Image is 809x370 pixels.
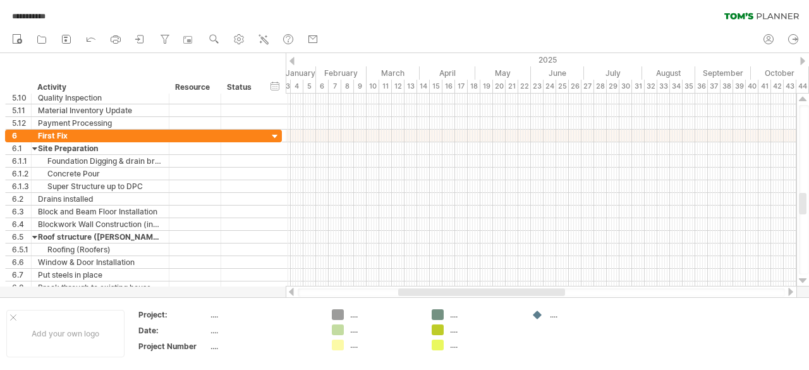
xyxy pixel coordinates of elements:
[771,80,784,93] div: 42
[138,325,208,336] div: Date:
[12,256,31,268] div: 6.6
[733,80,746,93] div: 39
[38,281,162,293] div: Break through to existing house
[210,341,317,352] div: ....
[38,92,162,104] div: Quality Inspection
[38,231,162,243] div: Roof structure ([PERSON_NAME])
[420,66,475,80] div: April 2025
[751,66,809,80] div: October 2025
[758,80,771,93] div: 41
[455,80,468,93] div: 17
[354,80,367,93] div: 9
[291,80,303,93] div: 4
[506,80,518,93] div: 21
[38,104,162,116] div: Material Inventory Update
[210,325,317,336] div: ....
[37,81,162,94] div: Activity
[430,80,442,93] div: 15
[632,80,645,93] div: 31
[38,180,162,192] div: Super Structure up to DPC
[38,218,162,230] div: Blockwork Wall Construction (inc Insulation)
[796,80,809,93] div: 44
[258,66,316,80] div: January 2025
[367,66,420,80] div: March 2025
[404,80,417,93] div: 13
[38,142,162,154] div: Site Preparation
[38,168,162,180] div: Concrete Pour
[594,80,607,93] div: 28
[12,168,31,180] div: 6.1.2
[670,80,683,93] div: 34
[468,80,480,93] div: 18
[450,324,519,335] div: ....
[38,269,162,281] div: Put steels in place
[175,81,214,94] div: Resource
[645,80,657,93] div: 32
[12,92,31,104] div: 5.10
[316,80,329,93] div: 6
[642,66,695,80] div: August 2025
[12,142,31,154] div: 6.1
[12,130,31,142] div: 6
[303,80,316,93] div: 5
[518,80,531,93] div: 22
[550,309,619,320] div: ....
[12,104,31,116] div: 5.11
[392,80,404,93] div: 12
[12,231,31,243] div: 6.5
[569,80,581,93] div: 26
[138,309,208,320] div: Project:
[138,341,208,352] div: Project Number
[12,244,31,256] div: 6.5.1
[607,80,619,93] div: 29
[417,80,430,93] div: 14
[531,80,544,93] div: 23
[38,117,162,129] div: Payment Processing
[350,324,419,335] div: ....
[450,340,519,350] div: ....
[12,206,31,218] div: 6.3
[683,80,695,93] div: 35
[746,80,758,93] div: 40
[316,66,367,80] div: February 2025
[379,80,392,93] div: 11
[38,244,162,256] div: Roofing (Roofers)
[784,80,796,93] div: 43
[350,309,419,320] div: ....
[708,80,721,93] div: 37
[12,269,31,281] div: 6.7
[12,117,31,129] div: 5.12
[210,309,317,320] div: ....
[556,80,569,93] div: 25
[350,340,419,350] div: ....
[480,80,493,93] div: 19
[584,66,642,80] div: July 2025
[12,281,31,293] div: 6.8
[6,310,125,357] div: Add your own logo
[695,66,751,80] div: September 2025
[12,193,31,205] div: 6.2
[544,80,556,93] div: 24
[341,80,354,93] div: 8
[38,155,162,167] div: Foundation Digging & drain bridging
[619,80,632,93] div: 30
[450,309,519,320] div: ....
[581,80,594,93] div: 27
[721,80,733,93] div: 38
[38,206,162,218] div: Block and Beam Floor Installation
[12,218,31,230] div: 6.4
[475,66,531,80] div: May 2025
[695,80,708,93] div: 36
[531,66,584,80] div: June 2025
[227,81,255,94] div: Status
[38,130,162,142] div: First Fix
[657,80,670,93] div: 33
[38,256,162,268] div: Window & Door Installation
[442,80,455,93] div: 16
[493,80,506,93] div: 20
[38,193,162,205] div: Drains installed
[12,155,31,167] div: 6.1.1
[12,180,31,192] div: 6.1.3
[329,80,341,93] div: 7
[367,80,379,93] div: 10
